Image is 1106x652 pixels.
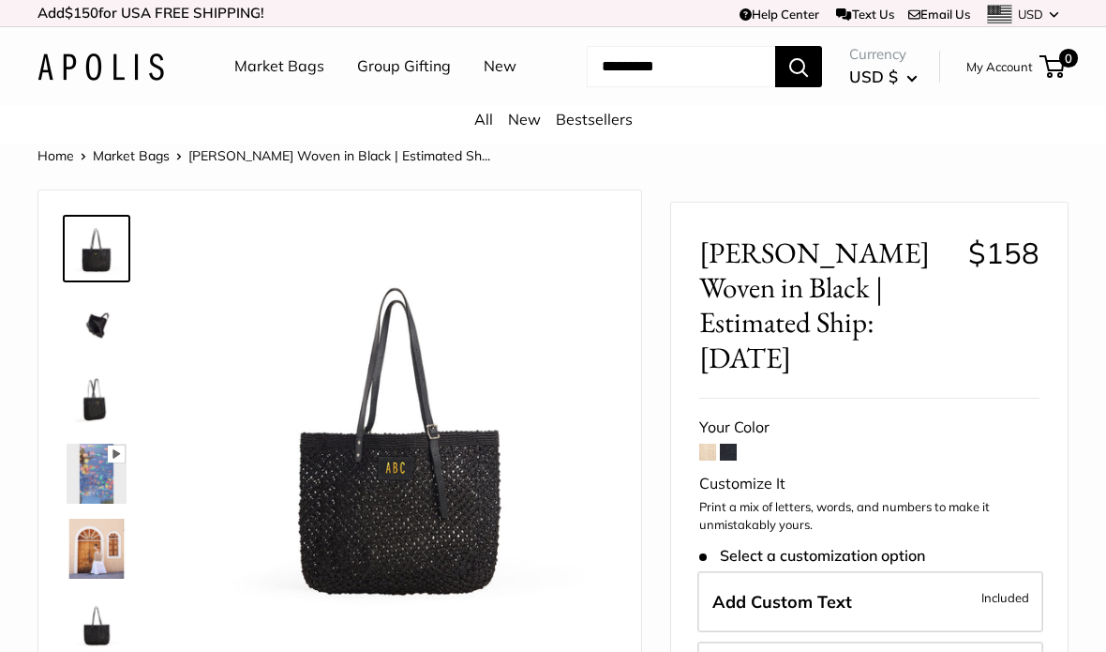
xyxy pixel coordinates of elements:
[37,147,74,164] a: Home
[908,7,970,22] a: Email Us
[37,53,164,81] img: Apolis
[357,53,451,81] a: Group Gifting
[188,147,490,164] span: [PERSON_NAME] Woven in Black | Estimated Sh...
[474,110,493,129] a: All
[699,497,1039,534] p: Print a mix of letters, words, and numbers to make it unmistakably yours.
[981,586,1029,609] span: Included
[1018,7,1043,22] span: USD
[63,290,130,357] a: Mercado Woven in Black | Estimated Ship: Oct. 19th
[484,53,516,81] a: New
[849,41,918,68] span: Currency
[966,55,1033,78] a: My Account
[836,7,893,22] a: Text Us
[849,62,918,92] button: USD $
[697,571,1043,633] label: Add Custom Text
[587,46,775,87] input: Search...
[775,46,822,87] button: Search
[93,147,170,164] a: Market Bags
[65,4,98,22] span: $150
[63,440,130,508] a: Mercado Woven in Black | Estimated Ship: Oct. 19th
[67,444,127,504] img: Mercado Woven in Black | Estimated Ship: Oct. 19th
[63,365,130,432] a: Mercado Woven in Black | Estimated Ship: Oct. 19th
[188,219,613,644] img: Mercado Woven in Black | Estimated Ship: Oct. 19th
[67,219,127,279] img: Mercado Woven in Black | Estimated Ship: Oct. 19th
[1059,49,1078,68] span: 0
[968,235,1039,271] span: $158
[740,7,819,22] a: Help Center
[699,235,954,375] span: [PERSON_NAME] Woven in Black | Estimated Ship: [DATE]
[712,591,852,613] span: Add Custom Text
[234,53,324,81] a: Market Bags
[699,470,1039,498] div: Customize It
[67,519,127,579] img: Mercado Woven in Black | Estimated Ship: Oct. 19th
[556,110,633,129] a: Bestsellers
[699,414,1039,442] div: Your Color
[63,215,130,282] a: Mercado Woven in Black | Estimated Ship: Oct. 19th
[849,67,898,86] span: USD $
[67,294,127,354] img: Mercado Woven in Black | Estimated Ship: Oct. 19th
[63,515,130,583] a: Mercado Woven in Black | Estimated Ship: Oct. 19th
[508,110,541,129] a: New
[1041,55,1065,78] a: 0
[699,546,925,564] span: Select a customization option
[67,369,127,429] img: Mercado Woven in Black | Estimated Ship: Oct. 19th
[37,144,490,168] nav: Breadcrumb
